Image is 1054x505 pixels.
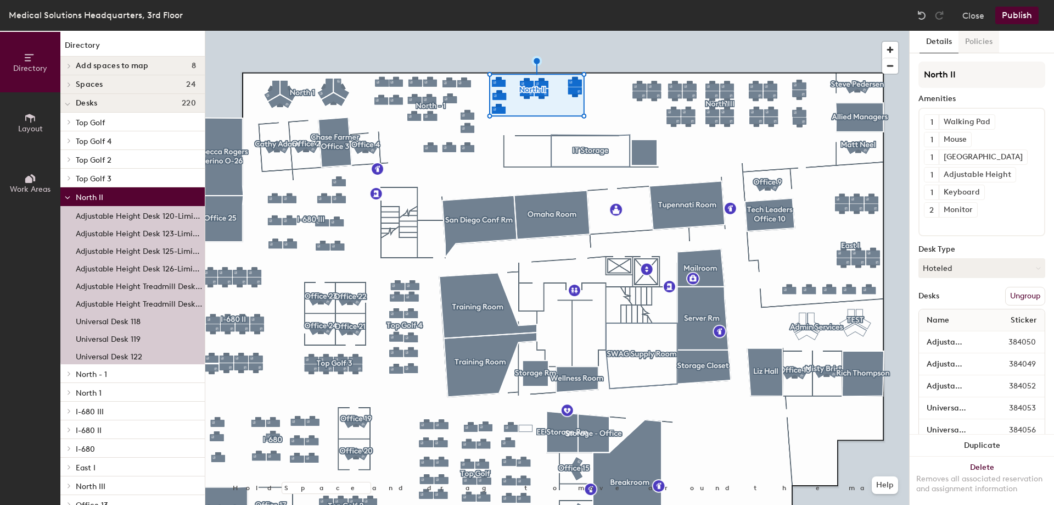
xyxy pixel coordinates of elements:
[929,204,934,216] span: 2
[76,482,105,491] span: North III
[76,349,142,362] p: Universal Desk 122
[18,124,43,134] span: Layout
[930,187,933,198] span: 1
[921,423,983,438] input: Unnamed desk
[76,279,203,291] p: Adjustable Height Treadmill Desk 121-Limited to 1 Day Reservations Only
[60,40,205,57] h1: Directory
[918,245,1045,254] div: Desk Type
[76,261,203,274] p: Adjustable Height Desk 126-Limited to 1 Day Reservations Only
[939,203,977,217] div: Monitor
[995,7,1039,24] button: Publish
[983,402,1042,414] span: 384053
[910,457,1054,505] button: DeleteRemoves all associated reservation and assignment information
[934,10,945,21] img: Redo
[920,31,958,53] button: Details
[983,380,1042,392] span: 384052
[76,463,96,473] span: East I
[76,193,103,202] span: North II
[76,243,203,256] p: Adjustable Height Desk 125-Limited to 1 Day Reservations Only
[930,169,933,181] span: 1
[930,116,933,128] span: 1
[76,296,203,309] p: Adjustable Height Treadmill Desk 124-Limited to 1 Day Reservations Only
[918,292,939,301] div: Desks
[939,185,984,199] div: Keyboard
[13,64,47,73] span: Directory
[76,331,141,344] p: Universal Desk 119
[10,185,51,194] span: Work Areas
[924,150,939,164] button: 1
[76,99,97,108] span: Desks
[924,168,939,182] button: 1
[983,358,1042,370] span: 384049
[924,132,939,147] button: 1
[76,156,111,165] span: Top Golf 2
[918,258,1045,278] button: Hoteled
[76,407,104,417] span: I-680 III
[916,474,1047,494] div: Removes all associated reservation and assignment information
[910,435,1054,457] button: Duplicate
[76,389,102,398] span: North 1
[939,115,995,129] div: Walking Pad
[76,62,149,70] span: Add spaces to map
[76,118,105,127] span: Top Golf
[76,80,103,89] span: Spaces
[76,426,102,435] span: I-680 II
[924,115,939,129] button: 1
[921,357,983,372] input: Unnamed desk
[921,335,982,350] input: Unnamed desk
[930,134,933,146] span: 1
[1005,310,1042,330] span: Sticker
[192,62,196,70] span: 8
[76,208,203,221] p: Adjustable Height Desk 120-Limited to 1 Day Reservations Only
[958,31,999,53] button: Policies
[76,314,141,326] p: Universal Desk 118
[962,7,984,24] button: Close
[76,226,203,238] p: Adjustable Height Desk 123-Limited to 1 Day Reservations Only
[918,95,1045,103] div: Amenities
[76,370,107,379] span: North - 1
[9,8,183,22] div: Medical Solutions Headquarters, 3rd Floor
[924,203,939,217] button: 2
[930,152,933,163] span: 1
[982,336,1042,348] span: 384050
[1005,287,1045,306] button: Ungroup
[921,379,983,394] input: Unnamed desk
[872,476,898,494] button: Help
[186,80,196,89] span: 24
[76,445,95,454] span: I-680
[983,424,1042,436] span: 384056
[76,174,111,184] span: Top Golf 3
[924,185,939,199] button: 1
[921,310,955,330] span: Name
[939,150,1027,164] div: [GEOGRAPHIC_DATA]
[921,401,983,416] input: Unnamed desk
[76,137,111,146] span: Top Golf 4
[916,10,927,21] img: Undo
[939,168,1016,182] div: Adjustable Height
[939,132,971,147] div: Mouse
[182,99,196,108] span: 220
